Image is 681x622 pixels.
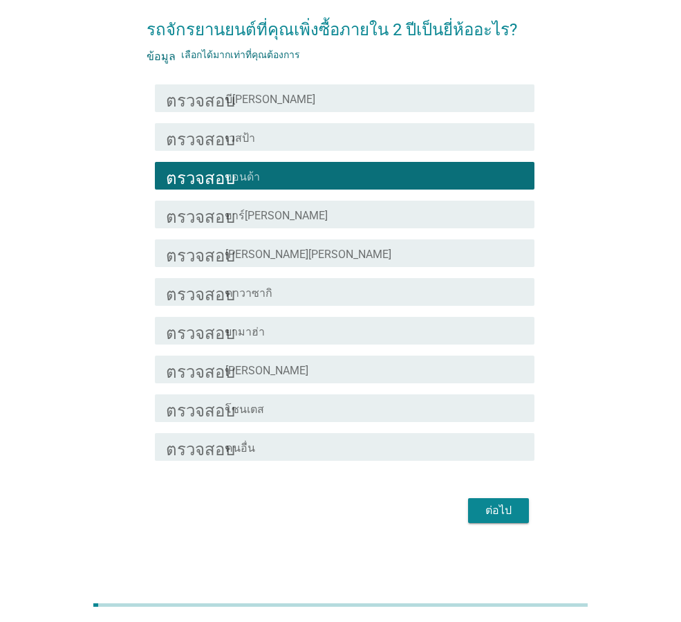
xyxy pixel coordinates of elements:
[147,20,517,39] font: รถจักรยานยนต์ที่คุณเพิ่งซื้อภายใน 2 ปีเป็นยี่ห้ออะไร?
[225,286,272,300] font: คาวาซากิ
[468,498,529,523] button: ต่อไป
[225,209,328,222] font: ฮาร์[PERSON_NAME]
[225,131,255,145] font: เวสป้า
[225,364,308,377] font: [PERSON_NAME]
[166,322,235,339] font: ตรวจสอบ
[225,403,264,416] font: โซนเตส
[166,245,235,262] font: ตรวจสอบ
[225,441,255,455] font: คนอื่น
[166,361,235,378] font: ตรวจสอบ
[225,93,315,106] font: บี[PERSON_NAME]
[166,439,235,455] font: ตรวจสอบ
[181,49,300,60] font: เลือกได้มากเท่าที่คุณต้องการ
[225,325,265,338] font: ยามาฮ่า
[166,206,235,223] font: ตรวจสอบ
[166,90,235,107] font: ตรวจสอบ
[166,129,235,145] font: ตรวจสอบ
[166,284,235,300] font: ตรวจสอบ
[166,167,235,184] font: ตรวจสอบ
[166,400,235,417] font: ตรวจสอบ
[147,49,176,60] font: ข้อมูล
[485,504,512,517] font: ต่อไป
[225,170,260,183] font: ฮอนด้า
[225,248,391,261] font: [PERSON_NAME][PERSON_NAME]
